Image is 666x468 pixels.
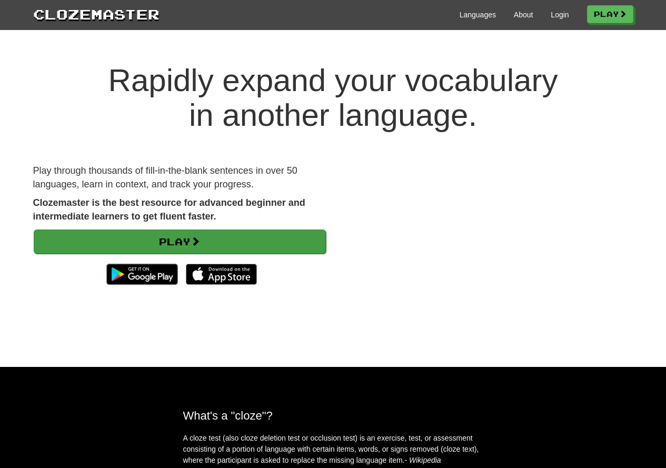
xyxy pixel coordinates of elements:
a: Play [587,5,633,23]
a: Play [34,230,326,254]
em: - Wikipedia [405,456,441,464]
img: Get it on Google Play [101,258,183,290]
p: Play through thousands of fill-in-the-blank sentences in over 50 languages, learn in context, and... [33,164,325,191]
img: Download_on_the_App_Store_Badge_US-UK_135x40-25178aeef6eb6b83b96f5f2d004eda3bffbb37122de64afbaef7... [186,264,257,285]
strong: Clozemaster is the best resource for advanced beginner and intermediate learners to get fluent fa... [33,197,305,222]
a: Languages [460,9,496,20]
h2: What's a "cloze"? [183,409,483,422]
a: About [514,9,533,20]
a: Clozemaster [33,4,160,24]
a: Login [551,9,569,20]
p: A cloze test (also cloze deletion test or occlusion test) is an exercise, test, or assessment con... [183,433,483,466]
